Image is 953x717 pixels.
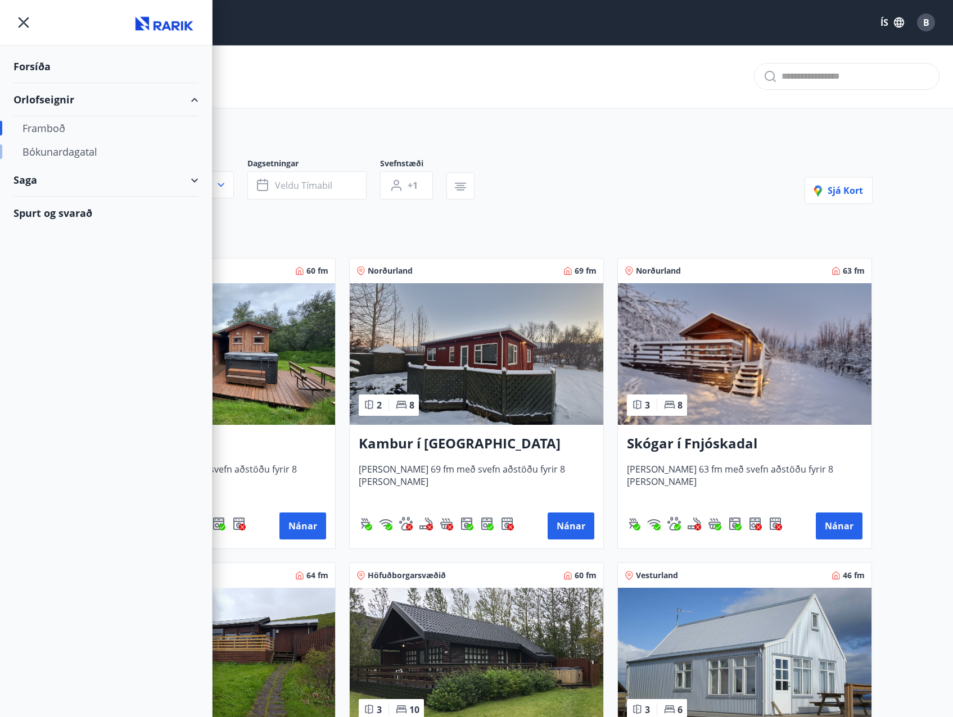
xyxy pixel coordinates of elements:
div: Þurrkari [769,517,782,530]
img: 7hj2GulIrg6h11dFIpsIzg8Ak2vZaScVwTihwv8g.svg [212,517,225,530]
div: Þvottavél [460,517,473,530]
div: Þráðlaust net [647,517,661,530]
button: +1 [380,171,433,199]
div: Uppþvottavél [212,517,225,530]
img: pxcaIm5dSOV3FS4whs1soiYWTwFQvksT25a9J10C.svg [399,517,413,530]
span: +1 [408,179,418,192]
div: Þvottavél [728,517,742,530]
span: 63 fm [843,265,865,276]
div: Gasgrill [627,517,640,530]
img: ZXjrS3QKesehq6nQAPjaRuRTI364z8ohTALB4wBr.svg [627,517,640,530]
span: Norðurland [368,265,413,276]
div: Reykingar / Vape [419,517,433,530]
button: Nánar [548,512,594,539]
img: pxcaIm5dSOV3FS4whs1soiYWTwFQvksT25a9J10C.svg [667,517,681,530]
button: Veldu tímabil [247,171,367,199]
span: 60 fm [306,265,328,276]
span: Norðurland [636,265,681,276]
h3: Kambur í [GEOGRAPHIC_DATA] [359,434,594,454]
button: Nánar [279,512,326,539]
div: Orlofseignir [13,83,198,116]
span: 8 [678,399,683,411]
img: 7hj2GulIrg6h11dFIpsIzg8Ak2vZaScVwTihwv8g.svg [480,517,494,530]
span: 2 [377,399,382,411]
span: Höfuðborgarsvæðið [368,570,446,581]
div: Uppþvottavél [748,517,762,530]
img: hddCLTAnxqFUMr1fxmbGG8zWilo2syolR0f9UjPn.svg [500,517,514,530]
button: ÍS [874,12,910,33]
span: Svefnstæði [380,158,446,171]
img: h89QDIuHlAdpqTriuIvuEWkTH976fOgBEOOeu1mi.svg [440,517,453,530]
div: Þurrkari [232,517,246,530]
span: Sjá kort [814,184,863,197]
img: union_logo [131,12,198,35]
span: 10 [409,704,419,716]
div: Bókunardagatal [22,140,189,164]
span: 3 [645,704,650,716]
img: hddCLTAnxqFUMr1fxmbGG8zWilo2syolR0f9UjPn.svg [232,517,246,530]
span: 69 fm [575,265,597,276]
span: 3 [645,399,650,411]
div: Þráðlaust net [379,517,392,530]
h3: Skógar í Fnjóskadal [627,434,862,454]
span: 64 fm [306,570,328,581]
div: Forsíða [13,50,198,83]
button: Sjá kort [805,177,873,204]
span: 8 [409,399,414,411]
div: Saga [13,164,198,197]
span: 6 [678,704,683,716]
img: HJRyFFsYp6qjeUYhR4dAD8CaCEsnIFYZ05miwXoh.svg [647,517,661,530]
div: Heitur pottur [440,517,453,530]
img: QNIUl6Cv9L9rHgMXwuzGLuiJOj7RKqxk9mBFPqjq.svg [419,517,433,530]
img: hddCLTAnxqFUMr1fxmbGG8zWilo2syolR0f9UjPn.svg [769,517,782,530]
div: Gæludýr [399,517,413,530]
img: Dl16BY4EX9PAW649lg1C3oBuIaAsR6QVDQBO2cTm.svg [728,517,742,530]
div: Framboð [22,116,189,140]
span: [PERSON_NAME] 69 fm með svefn aðstöðu fyrir 8 [PERSON_NAME] [359,463,594,500]
span: Veldu tímabil [275,179,332,192]
div: Heitur pottur [708,517,721,530]
span: 3 [377,704,382,716]
span: Vesturland [636,570,678,581]
span: B [923,16,929,29]
div: Reykingar / Vape [688,517,701,530]
img: ZXjrS3QKesehq6nQAPjaRuRTI364z8ohTALB4wBr.svg [359,517,372,530]
button: B [913,9,940,36]
img: h89QDIuHlAdpqTriuIvuEWkTH976fOgBEOOeu1mi.svg [708,517,721,530]
div: Þurrkari [500,517,514,530]
div: Uppþvottavél [480,517,494,530]
div: Gæludýr [667,517,681,530]
button: Nánar [816,512,862,539]
img: 7hj2GulIrg6h11dFIpsIzg8Ak2vZaScVwTihwv8g.svg [748,517,762,530]
span: 60 fm [575,570,597,581]
span: Dagsetningar [247,158,380,171]
img: Dl16BY4EX9PAW649lg1C3oBuIaAsR6QVDQBO2cTm.svg [460,517,473,530]
img: QNIUl6Cv9L9rHgMXwuzGLuiJOj7RKqxk9mBFPqjq.svg [688,517,701,530]
span: [PERSON_NAME] 63 fm með svefn aðstöðu fyrir 8 [PERSON_NAME] [627,463,862,500]
span: 46 fm [843,570,865,581]
img: Paella dish [350,283,603,425]
button: menu [13,12,34,33]
img: Paella dish [618,283,871,425]
div: Spurt og svarað [13,197,198,229]
div: Gasgrill [359,517,372,530]
img: HJRyFFsYp6qjeUYhR4dAD8CaCEsnIFYZ05miwXoh.svg [379,517,392,530]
